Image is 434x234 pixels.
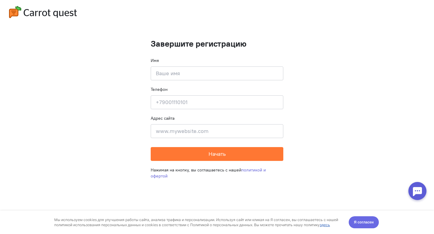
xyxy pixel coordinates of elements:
[151,124,283,138] input: www.mywebsite.com
[9,6,77,18] img: carrot-quest-logo.svg
[151,147,283,161] button: Начать
[209,150,226,157] span: Начать
[151,57,159,63] label: Имя
[320,12,330,17] a: здесь
[349,6,379,18] button: Я согласен
[151,95,283,109] input: +79001110101
[151,86,168,92] label: Телефон
[151,66,283,80] input: Ваше имя
[151,115,175,121] label: Адрес сайта
[54,7,342,17] div: Мы используем cookies для улучшения работы сайта, анализа трафика и персонализации. Используя сай...
[151,39,283,48] h1: Завершите регистрацию
[151,161,283,185] div: Нажимая на кнопку, вы соглашаетесь с нашей
[354,9,374,15] span: Я согласен
[151,167,266,179] a: политикой и офертой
